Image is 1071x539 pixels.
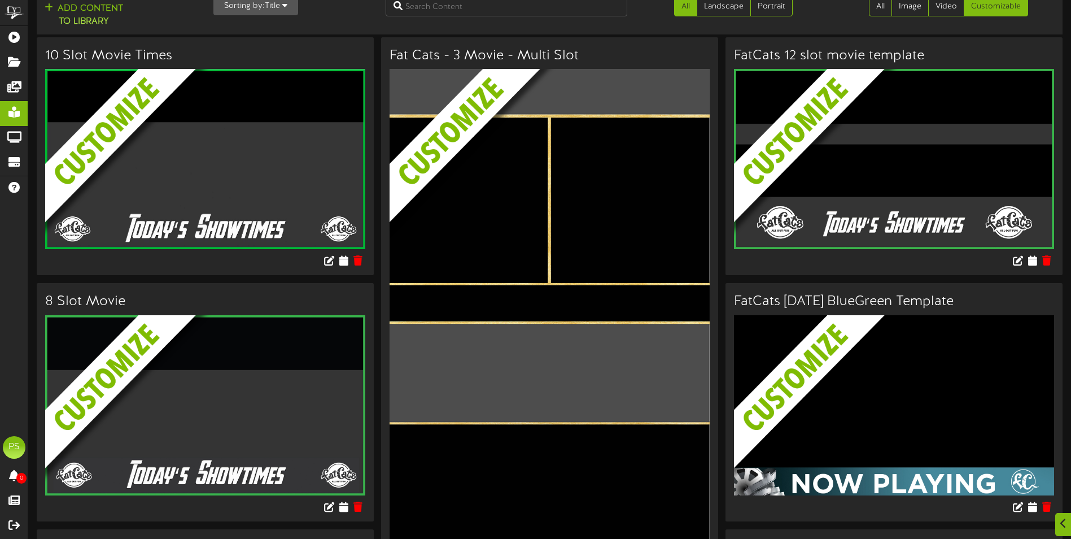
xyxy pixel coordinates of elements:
h3: 8 Slot Movie [45,294,365,309]
h3: FatCats [DATE] BlueGreen Template [734,294,1054,309]
h3: 10 Slot Movie Times [45,49,365,63]
h3: Fat Cats - 3 Movie - Multi Slot [390,49,710,63]
div: PS [3,436,25,459]
span: 0 [16,473,27,484]
img: customize_overlay-33eb2c126fd3cb1579feece5bc878b72.png [390,69,727,293]
img: customize_overlay-33eb2c126fd3cb1579feece5bc878b72.png [45,69,382,293]
button: Add Contentto Library [41,2,126,29]
img: customize_overlay-33eb2c126fd3cb1579feece5bc878b72.png [734,69,1071,293]
h3: FatCats 12 slot movie template [734,49,1054,63]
